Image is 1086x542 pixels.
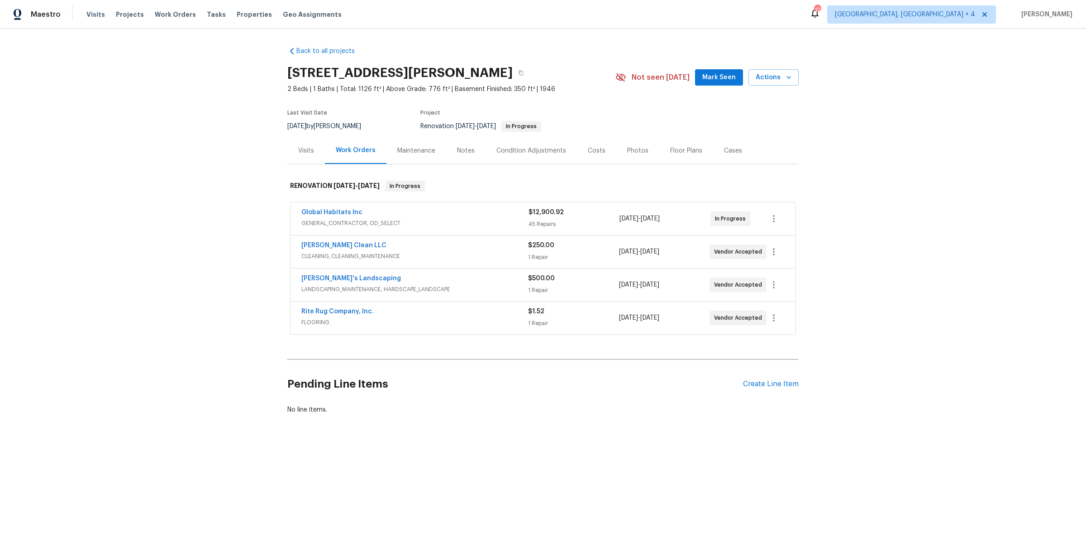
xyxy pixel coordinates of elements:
span: Maestro [31,10,61,19]
div: Floor Plans [670,146,702,155]
span: [DATE] [358,182,380,189]
span: [DATE] [641,216,660,222]
span: FLOORING [301,318,528,327]
span: Tasks [207,11,226,18]
div: Work Orders [336,146,376,155]
span: [DATE] [619,282,638,288]
span: Work Orders [155,10,196,19]
span: Renovation [420,123,541,130]
span: [DATE] [333,182,355,189]
span: $12,900.92 [529,209,564,216]
span: [DATE] [640,282,659,288]
span: - [619,280,659,289]
span: Geo Assignments [283,10,342,19]
span: LANDSCAPING_MAINTENANCE, HARDSCAPE_LANDSCAPE [301,285,528,294]
div: Cases [724,146,742,155]
span: Vendor Accepted [714,313,766,322]
span: [PERSON_NAME] [1018,10,1072,19]
div: 1 Repair [528,286,619,295]
span: Visits [86,10,105,19]
span: - [333,182,380,189]
a: Back to all projects [287,47,374,56]
div: 17 [814,5,820,14]
span: [DATE] [619,315,638,321]
div: 1 Repair [528,319,619,328]
span: Last Visit Date [287,110,327,115]
a: Global Habitats Inc [301,209,362,216]
button: Actions [748,69,799,86]
span: Project [420,110,440,115]
a: [PERSON_NAME] Clean LLC [301,242,386,249]
span: CLEANING, CLEANING_MAINTENANCE [301,252,528,261]
div: Visits [298,146,314,155]
span: In Progress [715,214,749,223]
span: - [619,313,659,322]
h2: Pending Line Items [287,363,743,405]
div: by [PERSON_NAME] [287,121,372,132]
div: Create Line Item [743,380,799,389]
span: [DATE] [640,249,659,255]
span: In Progress [386,182,424,191]
span: - [619,247,659,256]
div: Costs [588,146,605,155]
span: $1.52 [528,308,544,315]
span: Vendor Accepted [714,247,766,256]
button: Mark Seen [695,69,743,86]
button: Copy Address [513,65,529,81]
span: Actions [756,72,791,83]
span: 2 Beds | 1 Baths | Total: 1126 ft² | Above Grade: 776 ft² | Basement Finished: 350 ft² | 1946 [287,85,615,94]
span: Not seen [DATE] [632,73,690,82]
a: [PERSON_NAME]'s Landscaping [301,275,401,282]
span: In Progress [502,124,540,129]
span: Vendor Accepted [714,280,766,289]
span: - [619,214,660,223]
a: Rite Rug Company, Inc. [301,308,374,315]
span: [DATE] [477,123,496,130]
span: Properties [237,10,272,19]
span: [DATE] [287,123,306,130]
span: Mark Seen [702,72,736,83]
span: GENERAL_CONTRACTOR, OD_SELECT [301,219,529,228]
span: [GEOGRAPHIC_DATA], [GEOGRAPHIC_DATA] + 4 [835,10,975,19]
span: - [456,123,496,130]
div: RENOVATION [DATE]-[DATE]In Progress [287,172,799,201]
div: Condition Adjustments [496,146,566,155]
div: No line items. [287,405,799,414]
div: Notes [457,146,475,155]
span: $250.00 [528,242,554,249]
div: 1 Repair [528,253,619,262]
h2: [STREET_ADDRESS][PERSON_NAME] [287,68,513,77]
div: 45 Repairs [529,220,619,229]
h6: RENOVATION [290,181,380,192]
span: [DATE] [456,123,475,130]
span: Projects [116,10,144,19]
div: Maintenance [397,146,435,155]
span: [DATE] [619,249,638,255]
span: [DATE] [619,216,638,222]
span: [DATE] [640,315,659,321]
span: $500.00 [528,275,555,282]
div: Photos [627,146,648,155]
